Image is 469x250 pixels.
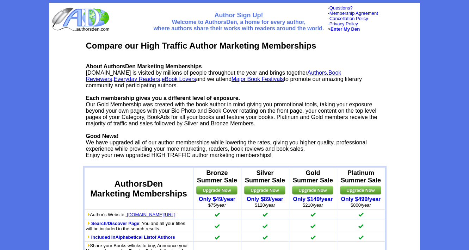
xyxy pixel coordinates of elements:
[358,212,364,217] img: checkmark.gif
[329,11,378,16] a: Membership Agreement
[86,133,119,139] b: Good News!
[331,26,360,32] a: Enter My Den
[154,19,324,31] font: Welcome to AuthorsDen, a home for every author, where authors share their works with readers arou...
[199,196,235,202] a: Only $49/year
[262,224,268,229] img: checkmark.gif
[86,63,202,69] b: About AuthorsDen Marketing Memberships
[329,21,358,26] a: Privacy Policy
[87,221,90,225] img: more_btn2.gif
[86,63,377,158] font: [DOMAIN_NAME] is visited by millions of people throughout the year and brings together , , , and ...
[114,76,160,82] a: Everyday Readers
[310,235,316,240] img: checkmark.gif
[86,95,240,101] b: Each membership gives you a different level of exposure.
[341,196,381,202] a: Only $499/year
[307,70,327,76] a: Authors
[197,169,237,184] b: Bronze Summer Sale
[86,221,185,231] font: : You and all your titles will be included in the search results.
[245,169,285,184] b: Silver Summer Sale
[215,12,263,19] font: Author Sign Up!
[328,11,378,16] font: -
[86,41,316,50] b: Compare our High Traffic Author Marketing Memberships
[329,5,353,11] a: Questions?
[52,7,111,32] img: logo_ad.gif
[351,202,371,208] strike: $800/year
[293,196,333,202] a: Only $149/year
[303,202,323,208] strike: $210/year
[87,244,90,247] img: more_btn2.gif
[293,169,333,184] b: Gold Summer Sale
[214,224,220,229] img: checkmark.gif
[90,179,187,198] font: AuthorsDen Marketing Memberships
[339,184,383,196] img: upgrade.jpg
[247,196,283,202] a: Only $89/year
[358,224,364,229] img: checkmark.gif
[291,184,335,196] img: upgrade.jpg
[328,16,368,32] font: - - >
[86,70,341,82] a: Book Reviewers
[91,221,140,226] a: Search/Discover Page
[329,16,368,21] a: Cancellation Policy
[214,235,220,240] img: checkmark.gif
[262,235,268,240] img: checkmark.gif
[127,212,175,217] font: [DOMAIN_NAME][URL]
[214,212,220,217] img: checkmark.gif
[115,235,152,240] b: Alphabetical List
[310,224,316,229] img: checkmark.gif
[341,169,381,184] b: Platinum Summer Sale
[91,235,175,240] a: Included inAlphabetical Listof Authors
[243,184,287,196] img: upgrade.jpg
[87,213,90,216] img: more_btn2.gif
[195,184,239,196] img: upgrade.jpg
[87,235,90,239] img: more_btn2.gif
[358,235,364,240] img: checkmark.gif
[255,202,275,208] strike: $120/year
[86,212,126,217] font: Author's Website:
[328,5,353,11] font: -
[162,76,196,82] a: eBook Lovers
[310,212,316,217] img: checkmark.gif
[262,212,268,217] img: checkmark.gif
[208,202,226,208] strike: $75/year
[232,76,284,82] a: Major Book Festivals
